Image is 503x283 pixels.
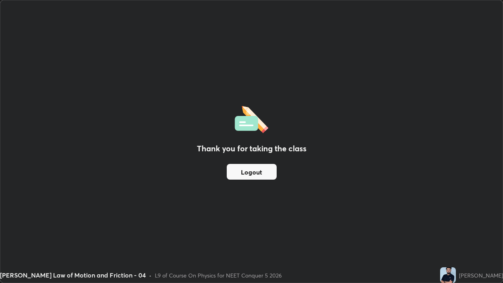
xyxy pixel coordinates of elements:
button: Logout [227,164,277,180]
img: ef2b50091f9441e5b7725b7ba0742755.jpg [440,267,456,283]
div: L9 of Course On Physics for NEET Conquer 5 2026 [155,271,282,279]
div: [PERSON_NAME] [459,271,503,279]
img: offlineFeedback.1438e8b3.svg [235,103,268,133]
div: • [149,271,152,279]
h2: Thank you for taking the class [197,143,307,154]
